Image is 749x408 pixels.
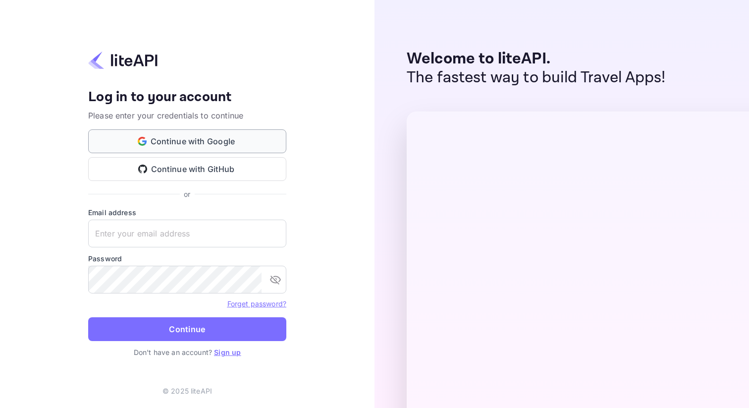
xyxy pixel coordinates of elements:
[88,110,286,121] p: Please enter your credentials to continue
[88,89,286,106] h4: Log in to your account
[407,68,666,87] p: The fastest way to build Travel Apps!
[88,220,286,247] input: Enter your email address
[184,189,190,199] p: or
[162,386,212,396] p: © 2025 liteAPI
[266,270,285,290] button: toggle password visibility
[88,317,286,341] button: Continue
[88,207,286,218] label: Email address
[407,50,666,68] p: Welcome to liteAPI.
[214,348,241,356] a: Sign up
[88,253,286,264] label: Password
[88,347,286,357] p: Don't have an account?
[227,298,286,308] a: Forget password?
[227,299,286,308] a: Forget password?
[88,157,286,181] button: Continue with GitHub
[88,51,158,70] img: liteapi
[88,129,286,153] button: Continue with Google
